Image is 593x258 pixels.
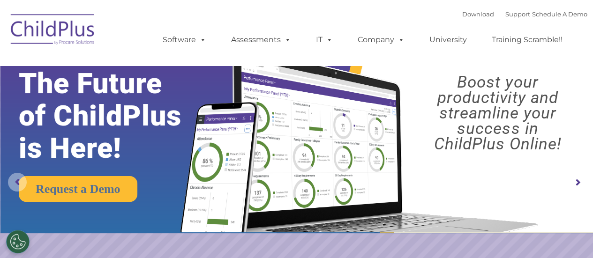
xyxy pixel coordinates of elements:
[462,10,587,18] font: |
[6,230,30,253] button: Cookies Settings
[307,30,342,49] a: IT
[505,10,530,18] a: Support
[130,100,170,107] span: Phone number
[222,30,300,49] a: Assessments
[348,30,414,49] a: Company
[410,74,585,152] rs-layer: Boost your productivity and streamline your success in ChildPlus Online!
[19,176,137,202] a: Request a Demo
[420,30,476,49] a: University
[532,10,587,18] a: Schedule A Demo
[6,7,100,54] img: ChildPlus by Procare Solutions
[482,30,572,49] a: Training Scramble!!
[130,62,159,69] span: Last name
[19,67,208,164] rs-layer: The Future of ChildPlus is Here!
[462,10,494,18] a: Download
[153,30,216,49] a: Software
